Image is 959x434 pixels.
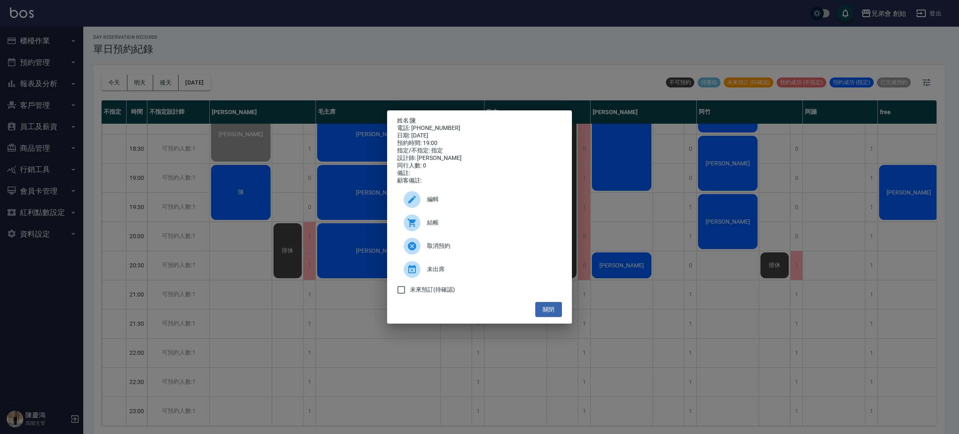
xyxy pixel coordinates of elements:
div: 電話: [PHONE_NUMBER] [397,125,562,132]
div: 顧客備註: [397,177,562,185]
span: 未出席 [427,265,555,274]
div: 同行人數: 0 [397,162,562,170]
div: 日期: [DATE] [397,132,562,140]
div: 設計師: [PERSON_NAME] [397,155,562,162]
a: 結帳 [397,211,562,234]
div: 取消預約 [397,234,562,258]
div: 預約時間: 19:00 [397,140,562,147]
div: 編輯 [397,188,562,211]
span: 未來預訂(待確認) [410,285,455,294]
p: 姓名: [397,117,562,125]
button: 關閉 [535,302,562,317]
a: 陳 [410,117,416,124]
span: 取消預約 [427,242,555,250]
div: 指定/不指定: 指定 [397,147,562,155]
div: 未出席 [397,258,562,281]
div: 備註: [397,170,562,177]
span: 結帳 [427,218,555,227]
span: 編輯 [427,195,555,204]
